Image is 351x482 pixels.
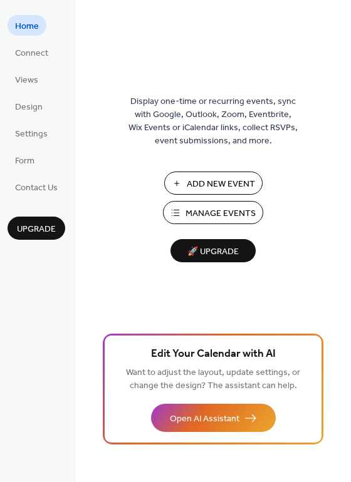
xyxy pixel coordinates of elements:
[8,123,55,143] a: Settings
[170,413,239,426] span: Open AI Assistant
[8,217,65,240] button: Upgrade
[164,172,263,195] button: Add New Event
[128,95,298,148] span: Display one-time or recurring events, sync with Google, Outlook, Zoom, Eventbrite, Wix Events or ...
[151,346,276,363] span: Edit Your Calendar with AI
[8,150,42,170] a: Form
[163,201,263,224] button: Manage Events
[17,223,56,236] span: Upgrade
[15,74,38,87] span: Views
[8,42,56,63] a: Connect
[15,155,34,168] span: Form
[15,128,48,141] span: Settings
[8,15,46,36] a: Home
[15,101,43,114] span: Design
[15,47,48,60] span: Connect
[186,207,256,220] span: Manage Events
[151,404,276,432] button: Open AI Assistant
[170,239,256,262] button: 🚀 Upgrade
[8,177,65,197] a: Contact Us
[8,69,46,90] a: Views
[8,96,50,116] a: Design
[15,182,58,195] span: Contact Us
[126,364,300,394] span: Want to adjust the layout, update settings, or change the design? The assistant can help.
[178,244,248,260] span: 🚀 Upgrade
[187,178,255,191] span: Add New Event
[15,20,39,33] span: Home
